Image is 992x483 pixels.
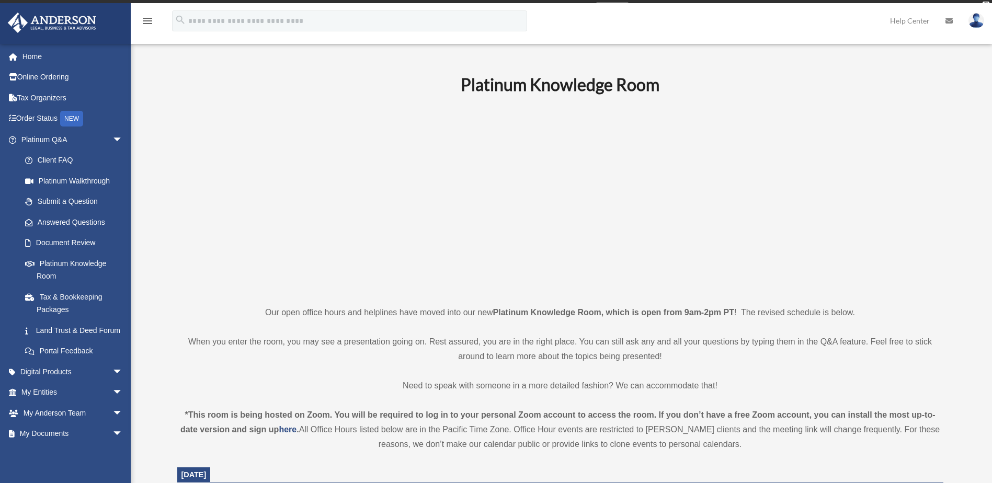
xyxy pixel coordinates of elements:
[181,470,207,479] span: [DATE]
[112,423,133,445] span: arrow_drop_down
[983,2,989,8] div: close
[596,3,629,15] a: survey
[15,212,139,233] a: Answered Questions
[177,305,943,320] p: Our open office hours and helplines have moved into our new ! The revised schedule is below.
[177,335,943,364] p: When you enter the room, you may see a presentation going on. Rest assured, you are in the right ...
[493,308,734,317] strong: Platinum Knowledge Room, which is open from 9am-2pm PT
[175,14,186,26] i: search
[180,410,936,434] strong: *This room is being hosted on Zoom. You will be required to log in to your personal Zoom account ...
[363,3,592,15] div: Get a chance to win 6 months of Platinum for free just by filling out this
[7,46,139,67] a: Home
[5,13,99,33] img: Anderson Advisors Platinum Portal
[279,425,297,434] a: here
[112,444,133,465] span: arrow_drop_down
[461,74,659,95] b: Platinum Knowledge Room
[177,378,943,393] p: Need to speak with someone in a more detailed fashion? We can accommodate that!
[7,361,139,382] a: Digital Productsarrow_drop_down
[403,109,717,286] iframe: 231110_Toby_KnowledgeRoom
[141,15,154,27] i: menu
[15,253,133,286] a: Platinum Knowledge Room
[15,191,139,212] a: Submit a Question
[141,18,154,27] a: menu
[7,129,139,150] a: Platinum Q&Aarrow_drop_down
[297,425,299,434] strong: .
[15,341,139,362] a: Portal Feedback
[7,87,139,108] a: Tax Organizers
[112,129,133,151] span: arrow_drop_down
[7,402,139,423] a: My Anderson Teamarrow_drop_down
[7,444,139,465] a: Online Learningarrow_drop_down
[7,382,139,403] a: My Entitiesarrow_drop_down
[15,286,139,320] a: Tax & Bookkeeping Packages
[60,111,83,126] div: NEW
[15,233,139,254] a: Document Review
[177,408,943,452] div: All Office Hours listed below are in the Pacific Time Zone. Office Hour events are restricted to ...
[7,423,139,444] a: My Documentsarrow_drop_down
[15,150,139,171] a: Client FAQ
[968,13,984,28] img: User Pic
[112,382,133,404] span: arrow_drop_down
[7,67,139,88] a: Online Ordering
[15,170,139,191] a: Platinum Walkthrough
[112,402,133,424] span: arrow_drop_down
[7,108,139,130] a: Order StatusNEW
[112,361,133,383] span: arrow_drop_down
[15,320,139,341] a: Land Trust & Deed Forum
